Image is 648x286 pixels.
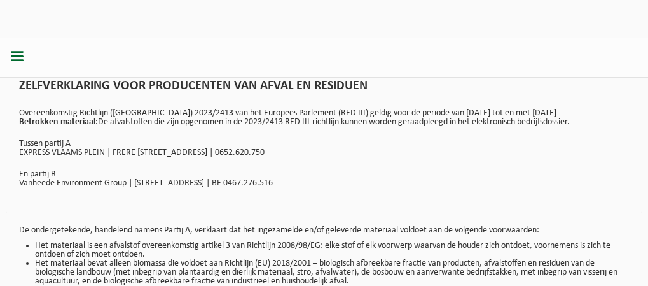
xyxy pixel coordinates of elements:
[19,148,629,157] p: EXPRESS VLAAMS PLEIN | FRERE [STREET_ADDRESS] | 0652.620.750
[35,259,629,286] li: Het materiaal bevat alleen biomassa die voldoet aan Richtlijn (EU) 2018/2001 – biologisch afbreek...
[19,80,629,99] h1: ZELFVERKLARING VOOR PRODUCENTEN VAN AFVAL EN RESIDUEN
[19,139,629,148] p: Tussen partij A
[19,226,629,235] p: De ondergetekende, handelend namens Partij A, verklaart dat het ingezamelde en/of geleverde mater...
[35,241,629,259] li: Het materiaal is een afvalstof overeenkomstig artikel 3 van Richtlijn 2008/98/EG: elke stof of el...
[19,109,629,127] p: Overeenkomstig Richtlijn ([GEOGRAPHIC_DATA]) 2023/2413 van het Europees Parlement (RED III) geldi...
[19,170,629,179] p: En partij B
[19,179,629,188] p: Vanheede Environment Group | [STREET_ADDRESS] | BE 0467.276.516
[19,117,98,127] strong: Betrokken materiaal:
